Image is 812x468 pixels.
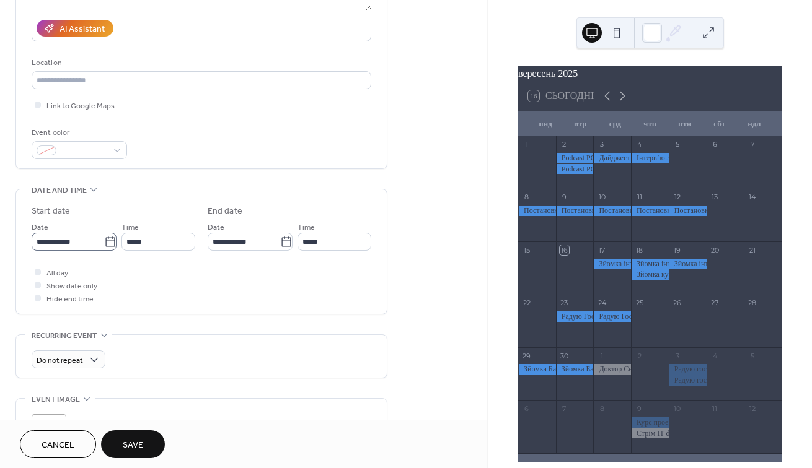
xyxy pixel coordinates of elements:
span: Time [121,221,139,234]
div: Зйомка курсу з проектного менеджменту Мавка [631,269,669,280]
div: 30 [560,351,569,360]
div: 26 [673,298,682,308]
div: Радую Гостя Авокадо [556,311,594,322]
div: срд [598,111,632,136]
div: 1 [522,140,531,149]
span: Time [298,221,315,234]
div: End date [208,205,242,218]
div: 9 [560,193,569,202]
span: Save [123,439,143,452]
div: ндл [737,111,772,136]
div: 14 [748,193,757,202]
div: 29 [522,351,531,360]
div: 15 [522,245,531,254]
div: 13 [710,193,720,202]
span: Do not repeat [37,353,83,368]
div: 12 [748,404,757,413]
div: 10 [673,404,682,413]
span: Show date only [46,280,97,293]
div: Start date [32,205,70,218]
div: Зйомка інтервʼю Радую Гостя [593,259,631,269]
div: 17 [597,245,606,254]
span: Cancel [42,439,74,452]
div: втр [563,111,598,136]
div: Podcast PO Skills Eng [556,153,594,163]
span: Hide end time [46,293,94,306]
div: Дайджест [593,153,631,163]
div: Доктор Сем стрім, радіорубка [593,364,631,375]
div: 21 [748,245,757,254]
button: AI Assistant [37,20,113,37]
div: 8 [597,404,606,413]
div: 9 [635,404,644,413]
div: 4 [635,140,644,149]
div: 20 [710,245,720,254]
span: Date and time [32,184,87,197]
div: 6 [522,404,531,413]
div: Зйомка інтервʼю Радую Гостя [631,259,669,269]
div: 8 [522,193,531,202]
div: пнд [528,111,563,136]
div: 2 [560,140,569,149]
div: Зйомка Бадді [556,364,594,375]
div: 1 [597,351,606,360]
div: Радую Гостя Авокадо [593,311,631,322]
div: чтв [632,111,667,136]
div: 22 [522,298,531,308]
div: 28 [748,298,757,308]
div: Event color [32,126,125,139]
span: Link to Google Maps [46,100,115,113]
button: Cancel [20,430,96,458]
button: Save [101,430,165,458]
div: сбт [702,111,737,136]
div: ; [32,414,66,449]
div: 12 [673,193,682,202]
div: 3 [597,140,606,149]
div: 7 [560,404,569,413]
div: 5 [748,351,757,360]
div: вересень 2025 [518,66,782,81]
div: 5 [673,140,682,149]
div: птн [668,111,702,136]
div: Стрім IT day Temabit [631,428,669,439]
span: Recurring event [32,329,97,342]
div: 27 [710,298,720,308]
span: Event image [32,393,80,406]
div: 11 [710,404,720,413]
div: Постановка логістика [669,206,707,216]
div: 24 [597,298,606,308]
div: Location [32,56,369,69]
div: 7 [748,140,757,149]
div: Зйомка Бадді [518,364,556,375]
div: 23 [560,298,569,308]
div: Постановка логістика [556,206,594,216]
div: 25 [635,298,644,308]
span: All day [46,267,68,280]
div: Постановка логістика [593,206,631,216]
div: 16 [560,245,569,254]
div: Постановка логістика [631,206,669,216]
div: Інтервʼю логістика [631,153,669,163]
div: Постановка логістика [518,206,556,216]
span: Date [208,221,224,234]
div: 4 [710,351,720,360]
div: 18 [635,245,644,254]
div: 2 [635,351,644,360]
div: Радую гостя, керівники [669,375,707,386]
div: 11 [635,193,644,202]
div: Радую гостя стрім [669,364,707,375]
div: 19 [673,245,682,254]
span: Date [32,221,48,234]
div: AI Assistant [60,23,105,36]
div: 10 [597,193,606,202]
div: Курс проектний менеджмент 3-4 [631,417,669,428]
div: Зйомка інтервʼю Радую Гостя [669,259,707,269]
div: Podcast PO Skills Eng [556,164,594,175]
div: 6 [710,140,720,149]
div: 3 [673,351,682,360]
